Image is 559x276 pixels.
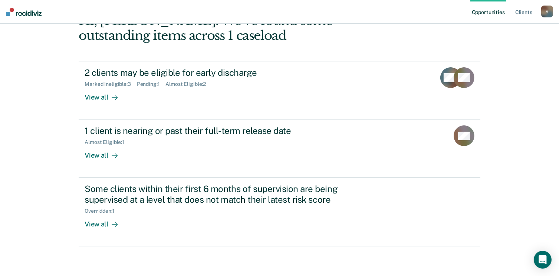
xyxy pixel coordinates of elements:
[6,8,42,16] img: Recidiviz
[79,178,480,246] a: Some clients within their first 6 months of supervision are being supervised at a level that does...
[534,251,552,269] div: Open Intercom Messenger
[85,81,137,87] div: Marked Ineligible : 3
[166,81,212,87] div: Almost Eligible : 2
[137,81,166,87] div: Pending : 1
[85,208,120,214] div: Overridden : 1
[79,120,480,178] a: 1 client is nearing or past their full-term release dateAlmost Eligible:1View all
[85,184,345,205] div: Some clients within their first 6 months of supervision are being supervised at a level that does...
[79,13,400,44] div: Hi, [PERSON_NAME]. We’ve found some outstanding items across 1 caseload
[85,87,126,102] div: View all
[85,125,345,136] div: 1 client is nearing or past their full-term release date
[79,61,480,120] a: 2 clients may be eligible for early dischargeMarked Ineligible:3Pending:1Almost Eligible:2View all
[541,6,553,17] button: A
[85,145,126,160] div: View all
[85,67,345,78] div: 2 clients may be eligible for early discharge
[85,139,130,145] div: Almost Eligible : 1
[85,214,126,229] div: View all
